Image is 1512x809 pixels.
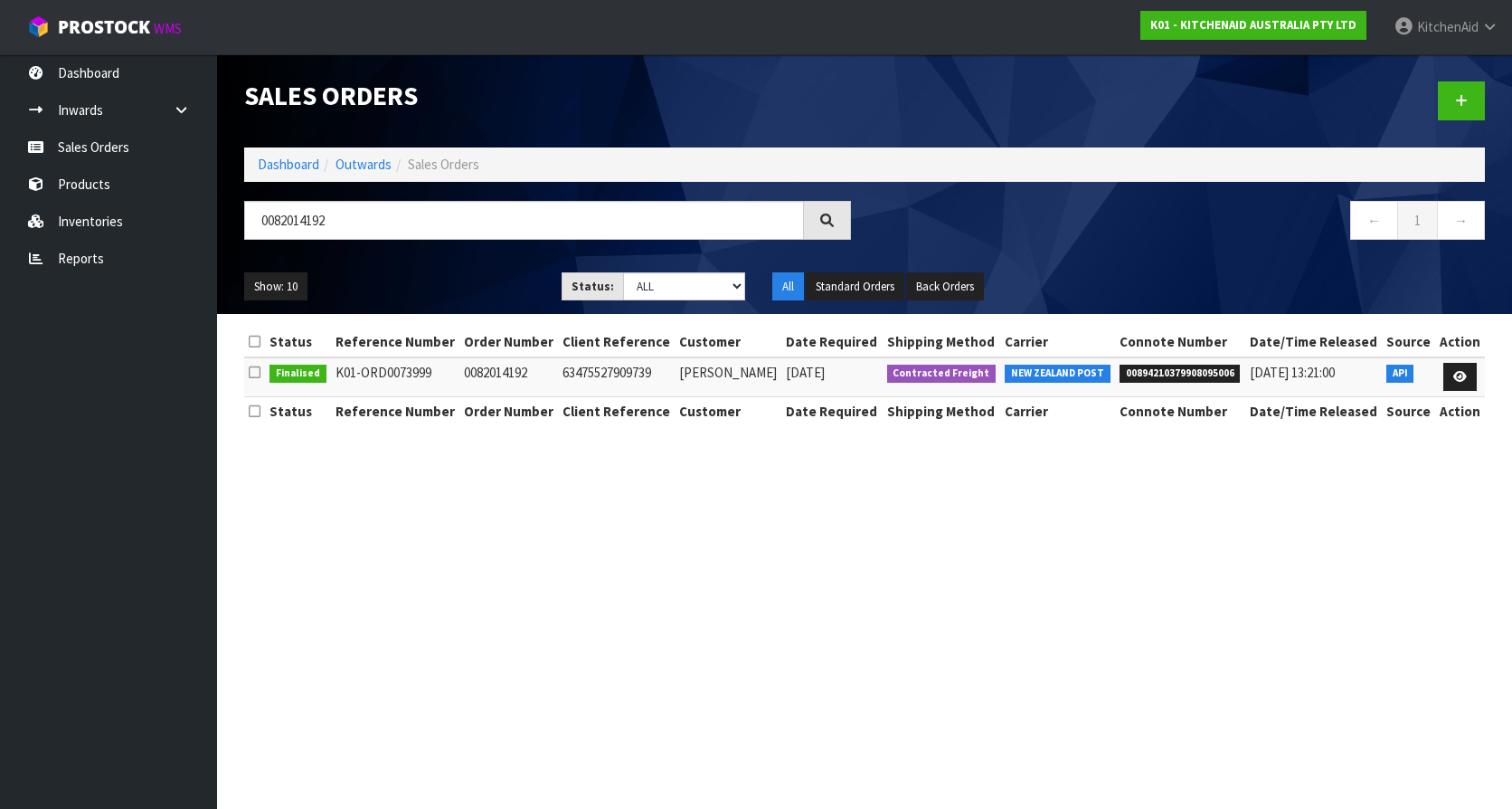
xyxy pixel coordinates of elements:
span: ProStock [58,15,150,39]
span: Finalised [269,365,326,383]
th: Status [265,328,331,357]
span: 00894210379908095006 [1120,365,1241,383]
th: Date Required [781,328,882,357]
span: Sales Orders [408,156,479,173]
span: Contracted Freight [887,365,997,383]
th: Carrier [1000,328,1115,357]
span: KitchenAid [1417,18,1479,35]
strong: K01 - KITCHENAID AUSTRALIA PTY LTD [1150,17,1356,33]
span: [DATE] 13:21:00 [1250,364,1335,381]
small: WMS [154,20,182,37]
img: cube-alt.png [27,15,50,38]
h1: Sales Orders [244,81,851,110]
td: K01-ORD0073999 [331,357,459,396]
th: Customer [675,328,781,357]
th: Status [265,396,331,425]
th: Carrier [1000,396,1115,425]
th: Date Required [781,396,882,425]
th: Client Reference [558,396,675,425]
th: Shipping Method [883,396,1001,425]
input: Search sales orders [244,201,804,240]
nav: Page navigation [878,201,1485,245]
strong: Status: [572,279,614,294]
th: Connote Number [1115,328,1245,357]
span: [DATE] [786,364,825,381]
span: NEW ZEALAND POST [1005,365,1110,383]
th: Order Number [459,328,558,357]
a: → [1437,201,1485,240]
button: Back Orders [906,272,984,301]
th: Reference Number [331,328,459,357]
th: Source [1382,328,1435,357]
th: Date/Time Released [1245,328,1382,357]
a: ← [1350,201,1398,240]
th: Reference Number [331,396,459,425]
td: 0082014192 [459,357,558,396]
a: Outwards [335,156,392,173]
span: API [1386,365,1414,383]
th: Shipping Method [883,328,1001,357]
td: 63475527909739 [558,357,675,396]
th: Client Reference [558,328,675,357]
th: Date/Time Released [1245,396,1382,425]
th: Connote Number [1115,396,1245,425]
button: Show: 10 [244,272,307,301]
td: [PERSON_NAME] [675,357,781,396]
th: Action [1435,328,1485,357]
button: All [772,272,804,301]
th: Source [1382,396,1435,425]
button: Standard Orders [806,272,904,301]
a: 1 [1397,201,1438,240]
a: Dashboard [258,156,319,173]
th: Customer [675,396,781,425]
th: Order Number [459,396,558,425]
th: Action [1435,396,1485,425]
